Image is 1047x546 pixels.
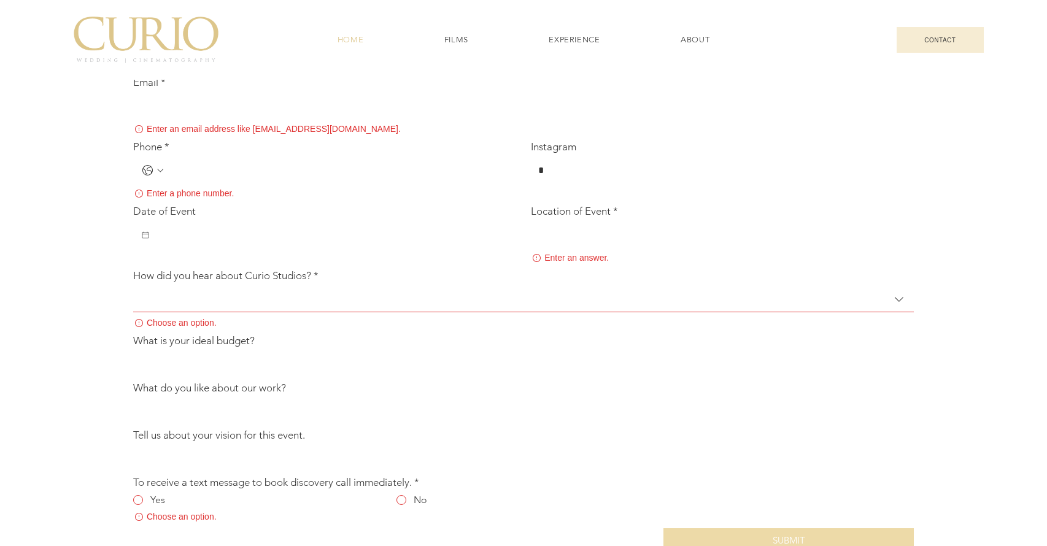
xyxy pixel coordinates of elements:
[74,17,219,63] img: C_Logo.png
[299,28,401,52] a: HOME
[531,205,618,218] label: Location of Event
[133,399,906,424] input: What do you like about our work?
[133,94,906,118] input: Email
[141,163,165,178] button: Phone. Phone. Select a country code
[133,76,166,89] label: Email
[133,352,906,377] input: What is your ideal budget?
[406,28,506,52] a: FILMS
[773,535,805,546] span: SUBMIT
[133,269,319,282] div: How did you hear about Curio Studios?
[897,27,984,53] a: CONTACT
[133,123,914,136] div: Enter an email address like [EMAIL_ADDRESS][DOMAIN_NAME].
[924,37,956,44] span: CONTACT
[133,382,286,394] label: What do you like about our work?
[133,317,914,329] div: Choose an option.
[414,494,427,506] div: No
[549,34,600,45] span: EXPERIENCE
[338,34,364,45] span: HOME
[531,252,914,264] div: Enter an answer.
[444,34,468,45] span: FILMS
[133,429,305,442] label: Tell us about your vision for this event.
[165,158,509,183] input: Phone. Phone
[531,158,906,183] input: Instagram
[150,494,165,506] div: Yes
[133,287,914,312] button: How did you hear about Curio Studios?
[133,188,516,200] div: Enter a phone number.
[299,28,748,52] nav: Site
[133,511,914,523] div: Choose an option.
[133,287,914,312] div: required
[133,205,196,218] label: Date of Event
[531,140,576,153] label: Instagram
[511,28,638,52] a: EXPERIENCE
[133,334,255,347] label: What is your ideal budget?
[643,28,748,52] a: ABOUT
[141,230,150,240] button: Date of Event
[133,447,906,471] input: Tell us about your vision for this event.
[681,34,709,45] span: ABOUT
[531,223,906,247] input: Location of Event
[133,476,419,489] div: To receive a text message to book discovery call immediately.
[133,140,169,153] label: Phone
